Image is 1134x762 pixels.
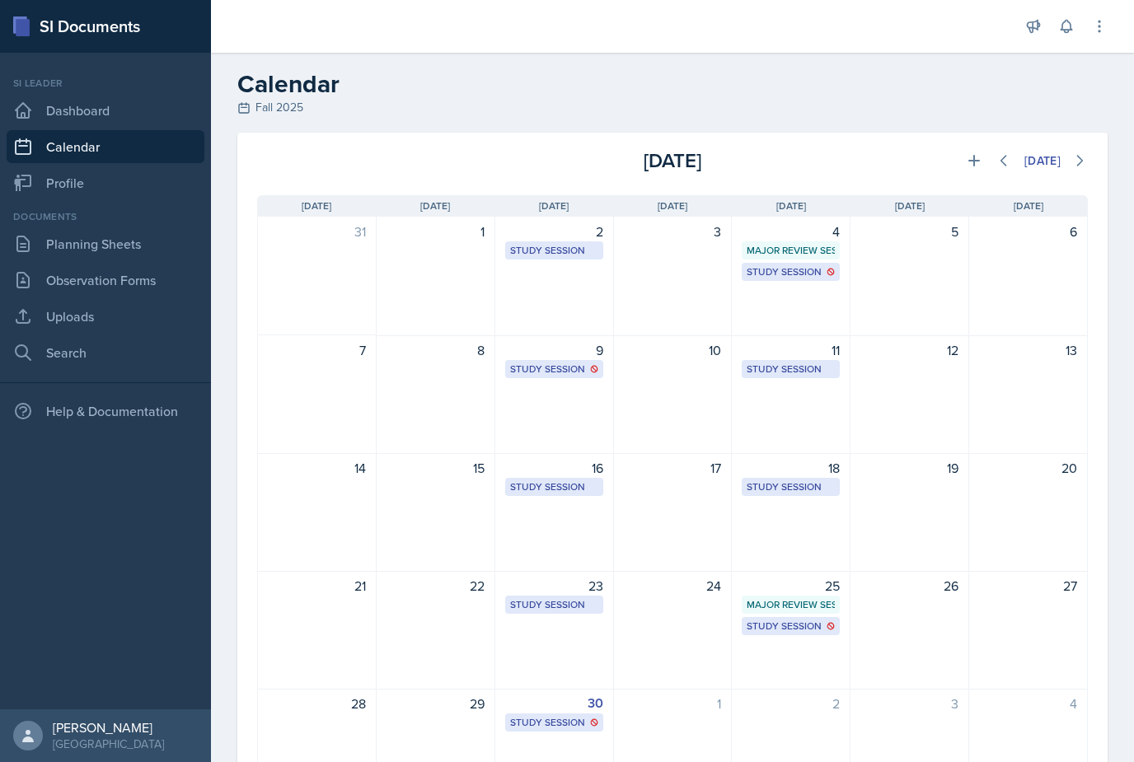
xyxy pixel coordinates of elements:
div: 4 [742,222,840,241]
div: 30 [505,694,603,713]
a: Dashboard [7,94,204,127]
span: [DATE] [420,199,450,213]
a: Observation Forms [7,264,204,297]
div: 16 [505,458,603,478]
div: 14 [268,458,366,478]
div: Study Session [747,619,835,633]
button: [DATE] [1014,147,1071,175]
a: Uploads [7,300,204,333]
div: 4 [979,694,1077,713]
div: 7 [268,340,366,360]
div: Study Session [510,243,598,258]
div: Study Session [510,479,598,494]
div: 8 [387,340,485,360]
div: 18 [742,458,840,478]
span: [DATE] [895,199,925,213]
a: Search [7,336,204,369]
span: [DATE] [539,199,569,213]
div: Study Session [510,362,598,376]
div: Study Session [747,362,835,376]
div: 6 [979,222,1077,241]
div: 21 [268,576,366,596]
span: [DATE] [302,199,331,213]
div: Major Review Session [747,597,835,612]
div: Study Session [510,597,598,612]
a: Calendar [7,130,204,163]
div: 20 [979,458,1077,478]
div: 3 [624,222,722,241]
div: Study Session [510,715,598,730]
span: [DATE] [776,199,806,213]
div: 31 [268,222,366,241]
span: [DATE] [658,199,687,213]
div: 15 [387,458,485,478]
div: 19 [860,458,958,478]
div: 9 [505,340,603,360]
div: 1 [387,222,485,241]
div: [DATE] [534,146,811,175]
div: 10 [624,340,722,360]
div: Study Session [747,479,835,494]
div: Fall 2025 [237,99,1108,116]
h2: Calendar [237,69,1108,99]
div: 22 [387,576,485,596]
div: 25 [742,576,840,596]
div: Documents [7,209,204,224]
div: 1 [624,694,722,713]
div: 29 [387,694,485,713]
div: 5 [860,222,958,241]
div: Major Review Session [747,243,835,258]
div: Study Session [747,264,835,279]
div: Si leader [7,76,204,91]
div: [PERSON_NAME] [53,719,164,736]
a: Planning Sheets [7,227,204,260]
div: 2 [742,694,840,713]
div: 23 [505,576,603,596]
div: [DATE] [1024,154,1061,167]
div: 17 [624,458,722,478]
div: 12 [860,340,958,360]
div: Help & Documentation [7,395,204,428]
div: [GEOGRAPHIC_DATA] [53,736,164,752]
div: 28 [268,694,366,713]
div: 24 [624,576,722,596]
span: [DATE] [1014,199,1043,213]
div: 13 [979,340,1077,360]
div: 2 [505,222,603,241]
div: 3 [860,694,958,713]
div: 27 [979,576,1077,596]
a: Profile [7,166,204,199]
div: 11 [742,340,840,360]
div: 26 [860,576,958,596]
